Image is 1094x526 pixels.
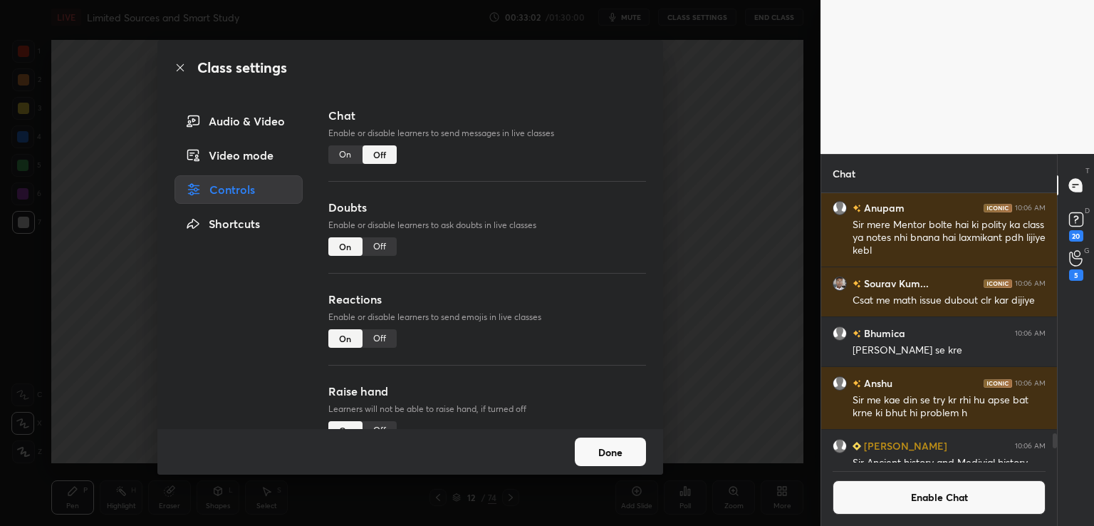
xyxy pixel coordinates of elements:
[1069,269,1083,281] div: 5
[833,376,847,391] img: default.png
[1085,165,1090,176] p: T
[328,403,646,416] p: Learners will not be able to raise hand, if turned off
[328,237,363,256] div: On
[1015,279,1046,288] div: 10:06 AM
[861,200,905,215] h6: Anupam
[821,193,1057,463] div: grid
[853,205,861,212] img: no-rating-badge.077c3623.svg
[833,201,847,215] img: default.png
[853,442,861,450] img: Learner_Badge_beginner_1_8b307cf2a0.svg
[174,107,303,135] div: Audio & Video
[328,291,646,308] h3: Reactions
[174,210,303,238] div: Shortcuts
[363,145,397,164] div: Off
[363,237,397,256] div: Off
[853,294,1046,308] div: Csat me math issue dubout clr kar dijiye
[853,218,1046,258] div: Sir mere Mentor bolte hai ki polity ka class ya notes nhi bnana hai laxmikant pdh lijiye kebl
[1015,329,1046,338] div: 10:06 AM
[328,329,363,348] div: On
[984,379,1012,388] img: iconic-dark.1390631f.png
[328,107,646,124] h3: Chat
[363,421,397,440] div: Off
[1085,205,1090,216] p: D
[328,127,646,140] p: Enable or disable learners to send messages in live classes
[984,279,1012,288] img: iconic-dark.1390631f.png
[197,57,287,78] h2: Class settings
[853,280,861,288] img: no-rating-badge.077c3623.svg
[328,199,646,216] h3: Doubts
[821,155,867,192] p: Chat
[1015,204,1046,212] div: 10:06 AM
[861,438,947,453] h6: [PERSON_NAME]
[575,438,646,466] button: Done
[328,219,646,232] p: Enable or disable learners to ask doubts in live classes
[833,326,847,341] img: default.png
[861,376,892,391] h6: Anshu
[1069,230,1083,242] div: 20
[833,439,847,453] img: default.png
[833,277,847,291] img: 3
[833,480,1046,515] button: Enable Chat
[853,330,861,338] img: no-rating-badge.077c3623.svg
[328,311,646,324] p: Enable or disable learners to send emojis in live classes
[328,145,363,164] div: On
[853,344,1046,358] div: [PERSON_NAME] se kre
[853,380,861,388] img: no-rating-badge.077c3623.svg
[363,329,397,348] div: Off
[861,326,905,341] h6: Bhumica
[328,383,646,400] h3: Raise hand
[1015,379,1046,388] div: 10:06 AM
[1015,442,1046,450] div: 10:06 AM
[174,175,303,204] div: Controls
[853,456,1046,483] div: Sir Ancient history and Medivial history Aapka kaha milega ?
[174,141,303,170] div: Video mode
[853,393,1046,421] div: Sir me kae din se try kr rhi hu apse bat krne ki bhut hi problem h
[861,276,929,291] h6: Sourav Kum...
[328,421,363,440] div: On
[984,204,1012,212] img: iconic-dark.1390631f.png
[1084,245,1090,256] p: G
